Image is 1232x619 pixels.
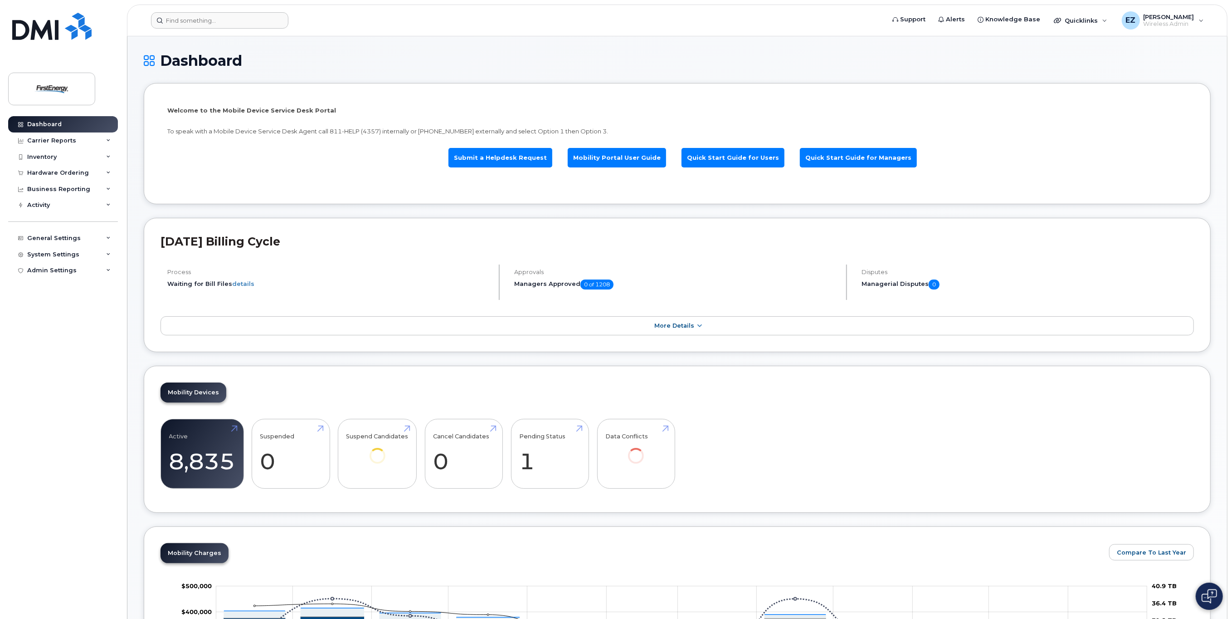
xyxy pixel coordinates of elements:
tspan: 36.4 TB [1152,599,1177,607]
a: Quick Start Guide for Users [682,148,784,167]
h5: Managerial Disputes [862,280,1194,290]
h4: Approvals [514,269,838,275]
a: Active 8,835 [169,424,235,484]
p: To speak with a Mobile Device Service Desk Agent call 811-HELP (4357) internally or [PHONE_NUMBER... [167,127,1187,136]
a: Quick Start Guide for Managers [800,148,917,167]
tspan: 40.9 TB [1152,582,1177,590]
g: $0 [181,608,212,615]
button: Compare To Last Year [1109,544,1194,560]
span: More Details [654,322,694,329]
h5: Managers Approved [514,280,838,290]
img: Open chat [1202,589,1217,604]
a: Mobility Charges [161,543,229,563]
span: 0 of 1208 [580,280,614,290]
tspan: $400,000 [181,608,212,615]
a: Mobility Devices [161,383,226,403]
a: Cancel Candidates 0 [433,424,494,484]
tspan: $500,000 [181,582,212,590]
a: details [232,280,254,287]
a: Submit a Helpdesk Request [448,148,552,167]
a: Data Conflicts [605,424,667,476]
p: Welcome to the Mobile Device Service Desk Portal [167,106,1187,115]
span: Compare To Last Year [1117,548,1186,557]
a: Suspend Candidates [346,424,409,476]
g: $0 [181,582,212,590]
li: Waiting for Bill Files [167,280,491,288]
a: Suspended 0 [260,424,321,484]
a: Mobility Portal User Guide [568,148,666,167]
a: Pending Status 1 [519,424,580,484]
h4: Disputes [862,269,1194,275]
h2: [DATE] Billing Cycle [161,235,1194,248]
span: 0 [929,280,940,290]
h1: Dashboard [144,53,1211,69]
h4: Process [167,269,491,275]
